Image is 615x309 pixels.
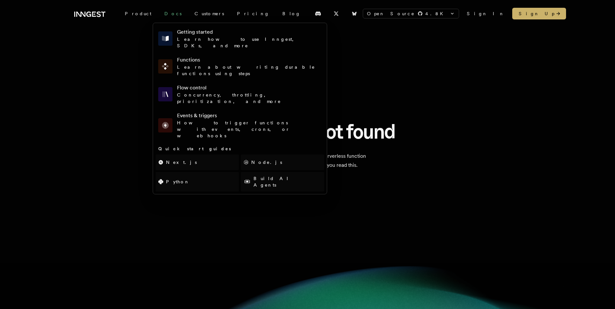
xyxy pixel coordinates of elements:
span: Concurrency, throttling, prioritization, and more [177,92,281,104]
h4: Events & triggers [177,112,322,120]
a: Sign Up [512,8,566,19]
h4: Getting started [177,28,322,36]
h3: Quick start guides [156,145,324,152]
a: Pricing [231,8,276,19]
span: How to trigger functions with events, crons, or webhooks [177,120,290,138]
h4: Flow control [177,84,322,92]
a: Sign In [467,10,504,17]
a: Next.js [156,154,239,170]
a: Flow controlConcurrency, throttling, prioritization, and more [156,81,324,107]
span: Learn about writing durable functions using steps [177,64,315,76]
a: Discord [311,8,325,19]
span: 4.8 K [425,10,447,17]
a: FunctionsLearn about writing durable functions using steps [156,53,324,79]
a: Build AI Agents [241,172,324,191]
a: Bluesky [347,8,361,19]
span: Open Source [367,10,415,17]
a: Customers [188,8,231,19]
a: Getting startedLearn how to use Inngest, SDKs, and more [156,26,324,51]
h4: Functions [177,56,322,64]
a: X [329,8,343,19]
span: Learn how to use Inngest, SDKs, and more [177,37,300,48]
a: Blog [276,8,307,19]
a: Python [156,172,239,191]
div: Product [118,8,158,19]
a: Node.js [241,154,324,170]
a: Docs [158,8,188,19]
a: Events & triggersHow to trigger functions with events, crons, or webhooks [156,109,324,142]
